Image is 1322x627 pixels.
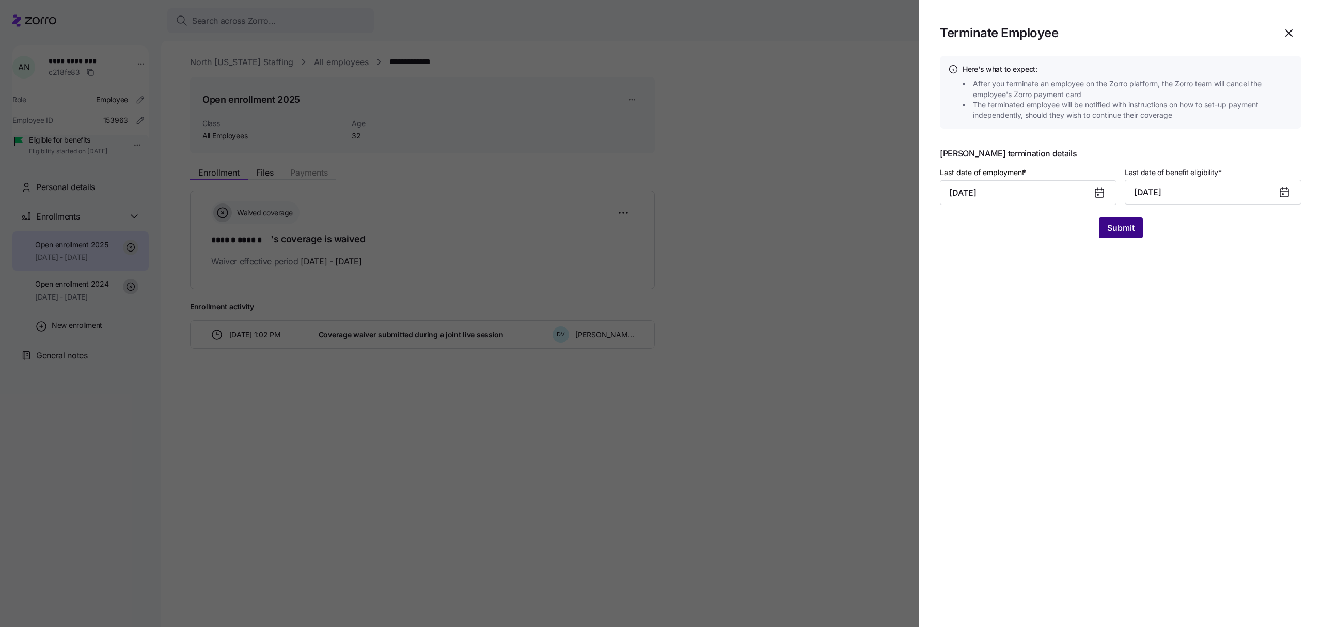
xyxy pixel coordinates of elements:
[940,25,1272,41] h1: Terminate Employee
[940,180,1116,205] input: MM/DD/YYYY
[973,100,1296,121] span: The terminated employee will be notified with instructions on how to set-up payment independently...
[963,64,1293,74] h4: Here's what to expect:
[973,79,1296,100] span: After you terminate an employee on the Zorro platform, the Zorro team will cancel the employee's ...
[1107,222,1135,234] span: Submit
[1125,167,1222,178] span: Last date of benefit eligibility *
[940,149,1301,158] span: [PERSON_NAME] termination details
[940,167,1028,178] label: Last date of employment
[1125,180,1301,205] button: [DATE]
[1099,217,1143,238] button: Submit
